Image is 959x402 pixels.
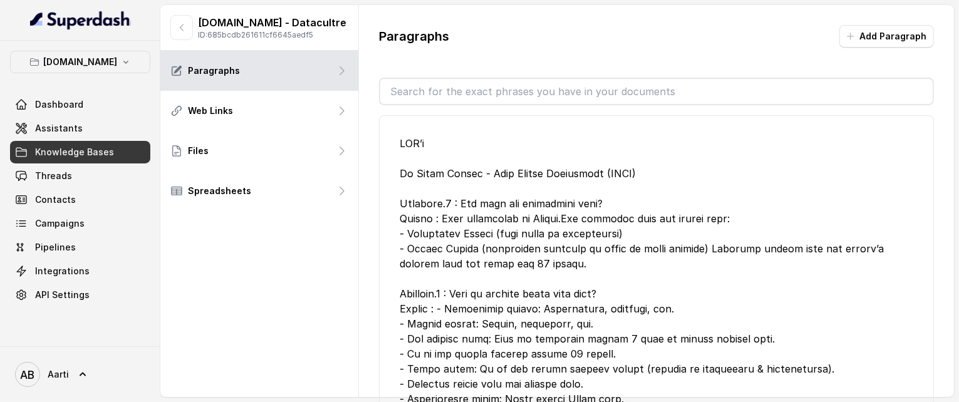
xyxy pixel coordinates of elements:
a: Campaigns [10,212,150,235]
p: Paragraphs [379,28,449,45]
p: [DOMAIN_NAME] - Datacultre [198,15,346,30]
p: ID: 685bcdb261611cf6645aedf5 [198,30,346,40]
span: Contacts [35,193,76,206]
span: API Settings [35,289,90,301]
span: Threads [35,170,72,182]
span: Pipelines [35,241,76,254]
a: Contacts [10,188,150,211]
p: Spreadsheets [188,185,251,197]
input: Search for the exact phrases you have in your documents [380,79,933,104]
a: Assistants [10,117,150,140]
a: Integrations [10,260,150,282]
button: Add Paragraph [839,25,934,48]
p: [DOMAIN_NAME] [43,54,117,70]
p: Web Links [188,105,233,117]
a: Knowledge Bases [10,141,150,163]
a: Aarti [10,357,150,392]
span: Campaigns [35,217,85,230]
text: AB [21,368,35,381]
span: Aarti [48,368,69,381]
span: Dashboard [35,98,83,111]
a: Pipelines [10,236,150,259]
p: Files [188,145,209,157]
p: Paragraphs [188,64,240,77]
button: [DOMAIN_NAME] [10,51,150,73]
a: Dashboard [10,93,150,116]
span: Integrations [35,265,90,277]
span: Assistants [35,122,83,135]
a: API Settings [10,284,150,306]
img: light.svg [30,10,131,30]
span: Knowledge Bases [35,146,114,158]
a: Threads [10,165,150,187]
